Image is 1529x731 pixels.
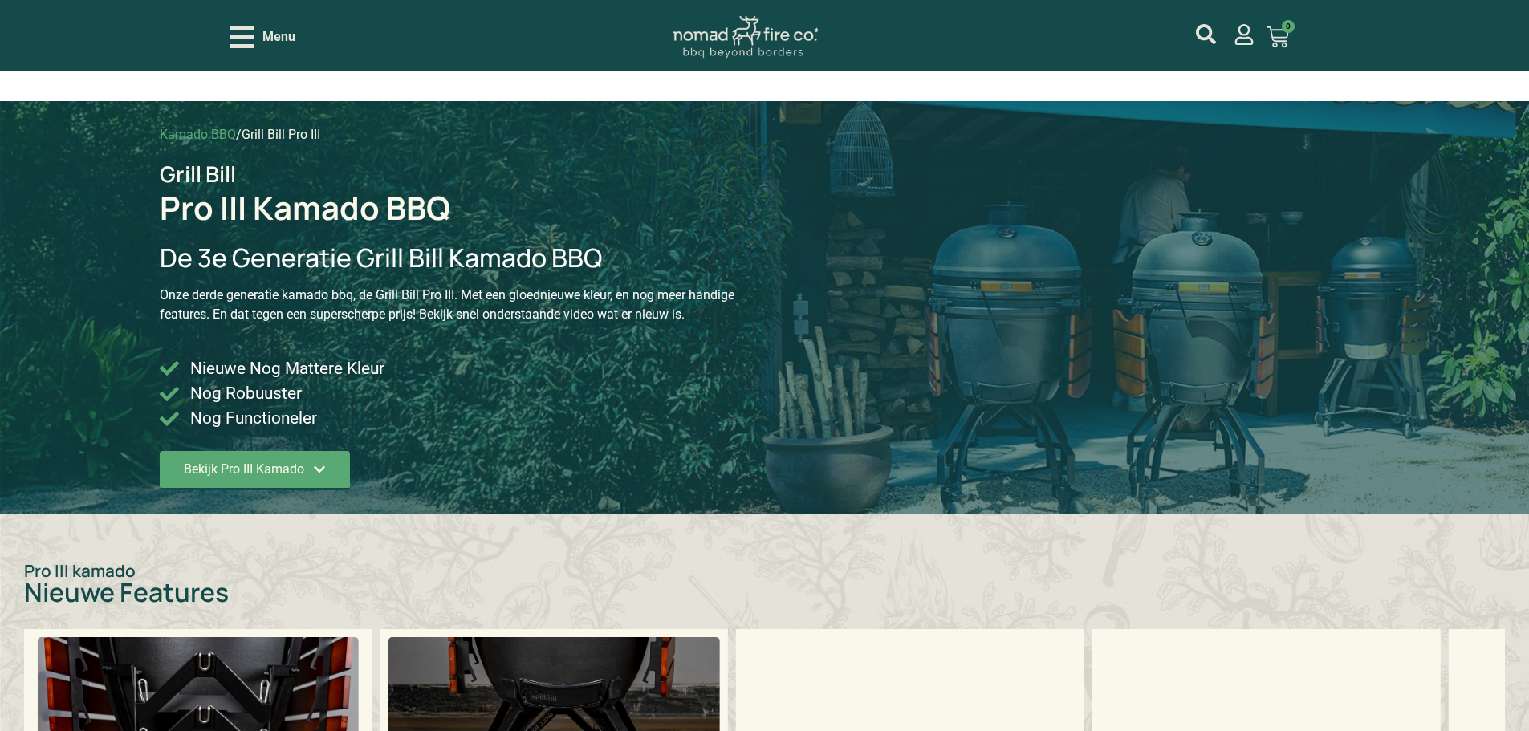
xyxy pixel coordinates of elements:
[160,125,320,144] nav: breadcrumbs
[262,27,295,47] span: Menu
[1196,24,1216,44] a: mijn account
[160,127,236,142] a: Kamado BBQ
[1234,24,1255,45] a: mijn account
[236,127,242,142] span: /
[1282,20,1295,33] span: 0
[160,451,350,490] a: Bekijk Pro III Kamado
[230,23,295,51] div: Open/Close Menu
[24,579,1505,605] h2: Nieuwe Features
[160,242,765,273] h2: De 3e Generatie Grill Bill Kamado BBQ
[160,192,450,224] h1: Pro III Kamado BBQ
[184,463,304,476] span: Bekijk Pro III Kamado
[24,562,1505,579] p: Pro III kamado
[160,159,236,189] span: Grill Bill
[186,381,302,406] span: Nog Robuuster
[1247,16,1308,58] a: 0
[186,406,317,431] span: Nog Functioneler
[673,16,818,59] img: Nomad Logo
[242,127,320,142] span: Grill Bill Pro III
[160,286,765,324] p: Onze derde generatie kamado bbq, de Grill Bill Pro III. Met een gloednieuwe kleur, en nog meer ha...
[186,356,384,381] span: Nieuwe Nog Mattere Kleur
